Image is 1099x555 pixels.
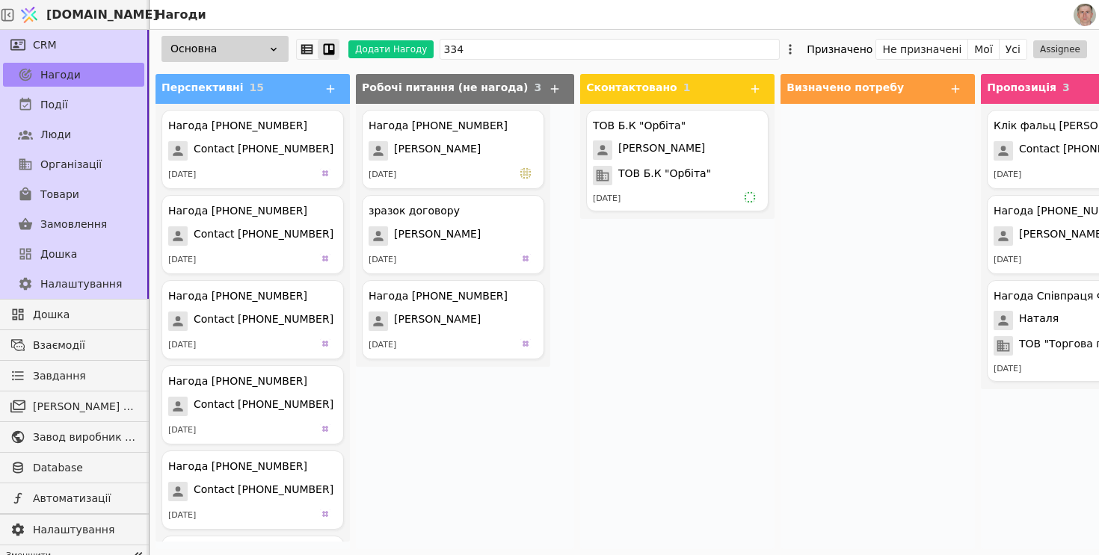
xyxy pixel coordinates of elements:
[394,226,481,246] span: [PERSON_NAME]
[194,397,333,416] span: Contact [PHONE_NUMBER]
[369,118,508,134] div: Нагода [PHONE_NUMBER]
[168,509,196,522] div: [DATE]
[3,518,144,542] a: Налаштування
[369,288,508,304] div: Нагода [PHONE_NUMBER]
[33,399,137,415] span: [PERSON_NAME] розсилки
[40,97,68,113] span: Події
[534,81,541,93] span: 3
[3,212,144,236] a: Замовлення
[369,339,396,352] div: [DATE]
[161,450,344,530] div: Нагода [PHONE_NUMBER]Contact [PHONE_NUMBER][DATE]ma
[1033,40,1087,58] button: Assignee
[168,118,307,134] div: Нагода [PHONE_NUMBER]
[3,425,144,449] a: Завод виробник металочерепиці - B2B платформа
[394,141,481,161] span: [PERSON_NAME]
[168,459,307,474] div: Нагода [PHONE_NUMBER]
[15,1,150,29] a: [DOMAIN_NAME]
[593,193,621,205] div: [DATE]
[348,40,434,58] button: Додати Нагоду
[33,491,137,506] span: Автоматизації
[3,364,144,388] a: Завдання
[150,6,206,24] h2: Нагоди
[33,37,57,53] span: CRM
[40,217,107,232] span: Замовлення
[161,81,243,93] span: Перспективні
[586,110,769,211] div: ТОВ Б.К "Орбіта"[PERSON_NAME]ТОВ Б.К "Орбіта"[DATE]ВП
[3,33,144,57] a: CRM
[319,508,331,520] img: ma
[369,203,460,219] div: зразок договору
[3,123,144,146] a: Люди
[40,127,71,143] span: Люди
[3,303,144,326] a: Дошка
[994,254,1021,267] div: [DATE]
[593,118,686,134] div: ТОВ Б.К "Орбіта"
[33,522,137,538] span: Налаштування
[33,307,137,323] span: Дошка
[3,63,144,87] a: Нагоди
[362,280,544,359] div: Нагода [PHONE_NUMBER][PERSON_NAME][DATE]ma
[3,272,144,296] a: Налаштування
[319,252,331,264] img: ma
[161,36,289,62] div: Основна
[194,482,333,501] span: Contact [PHONE_NUMBER]
[362,81,528,93] span: Робочі питання (не нагода)
[168,339,196,352] div: [DATE]
[194,141,333,161] span: Contact [PHONE_NUMBER]
[161,365,344,444] div: Нагода [PHONE_NUMBER]Contact [PHONE_NUMBER][DATE]ma
[3,456,144,480] a: Database
[362,110,544,189] div: Нагода [PHONE_NUMBER][PERSON_NAME][DATE]ma
[618,140,705,160] span: [PERSON_NAME]
[3,182,144,206] a: Товари
[194,226,333,246] span: Contact [PHONE_NUMBER]
[168,288,307,304] div: Нагода [PHONE_NUMBER]
[876,39,968,60] button: Не призначені
[520,252,532,264] img: ma
[520,167,532,179] img: ma
[3,486,144,510] a: Автоматизації
[3,333,144,357] a: Взаємодії
[3,93,144,117] a: Події
[994,363,1021,376] div: [DATE]
[786,81,904,93] span: Визначено потребу
[394,311,481,331] span: [PERSON_NAME]
[33,460,137,476] span: Database
[40,247,77,262] span: Дошка
[168,203,307,219] div: Нагода [PHONE_NUMBER]
[319,338,331,350] img: ma
[369,169,396,182] div: [DATE]
[994,169,1021,182] div: [DATE]
[987,81,1056,93] span: Пропозиція
[1000,39,1026,60] button: Усі
[33,368,86,384] span: Завдання
[3,242,144,266] a: Дошка
[168,254,196,267] div: [DATE]
[1062,81,1070,93] span: 3
[520,338,532,350] img: ma
[249,81,263,93] span: 15
[362,195,544,274] div: зразок договору[PERSON_NAME][DATE]ma
[683,81,691,93] span: 1
[40,67,81,83] span: Нагоди
[968,39,1000,60] button: Мої
[319,167,331,179] img: ma
[18,1,40,29] img: Logo
[744,191,756,203] img: ВП
[618,166,711,185] span: ТОВ Б.К "Орбіта"
[168,424,196,437] div: [DATE]
[40,187,79,202] span: Товари
[161,110,344,189] div: Нагода [PHONE_NUMBER]Contact [PHONE_NUMBER][DATE]ma
[807,39,872,60] div: Призначено
[194,311,333,331] span: Contact [PHONE_NUMBER]
[586,81,677,93] span: Сконтактовано
[161,280,344,359] div: Нагода [PHONE_NUMBER]Contact [PHONE_NUMBER][DATE]ma
[3,394,144,418] a: [PERSON_NAME] розсилки
[168,169,196,182] div: [DATE]
[319,423,331,435] img: ma
[3,152,144,176] a: Організації
[46,6,158,24] span: [DOMAIN_NAME]
[40,157,102,173] span: Організації
[1019,311,1059,330] span: Наталя
[33,338,137,353] span: Взаємодії
[168,373,307,389] div: Нагода [PHONE_NUMBER]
